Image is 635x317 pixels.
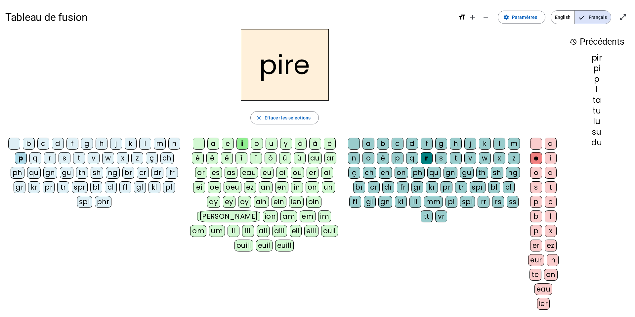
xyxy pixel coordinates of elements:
[464,138,476,150] div: j
[575,11,611,24] span: Français
[228,225,239,237] div: il
[450,138,462,150] div: h
[43,181,55,193] div: pr
[254,196,269,208] div: ain
[300,210,316,222] div: em
[616,11,630,24] button: Entrer en plein écran
[507,196,519,208] div: ss
[435,138,447,150] div: g
[279,152,291,164] div: û
[545,167,557,179] div: d
[14,181,25,193] div: gr
[73,152,85,164] div: t
[206,152,218,164] div: ê
[545,181,557,193] div: t
[503,181,515,193] div: cl
[265,152,276,164] div: ô
[222,138,234,150] div: e
[493,152,505,164] div: x
[545,152,557,164] div: i
[105,181,117,193] div: cl
[444,167,457,179] div: gn
[450,152,462,164] div: t
[478,196,489,208] div: rr
[208,181,221,193] div: oe
[294,152,306,164] div: ü
[263,210,278,222] div: ion
[88,152,100,164] div: v
[392,138,403,150] div: c
[304,225,318,237] div: eill
[250,152,262,164] div: ï
[479,152,491,164] div: w
[209,225,225,237] div: um
[235,152,247,164] div: î
[544,269,558,281] div: on
[163,181,175,193] div: pl
[76,167,88,179] div: th
[238,196,251,208] div: oy
[491,167,503,179] div: sh
[60,167,73,179] div: gu
[275,240,294,251] div: euill
[95,196,112,208] div: phr
[309,138,321,150] div: â
[569,54,624,62] div: pir
[470,181,486,193] div: spr
[406,138,418,150] div: d
[569,139,624,147] div: du
[225,167,237,179] div: as
[241,29,329,101] h2: pire
[441,181,452,193] div: pr
[537,298,550,310] div: ier
[240,167,258,179] div: eau
[528,254,544,266] div: eur
[265,114,311,122] span: Effacer les sélections
[321,225,338,237] div: ouil
[508,152,520,164] div: z
[427,167,441,179] div: qu
[154,138,166,150] div: m
[435,152,447,164] div: s
[57,181,69,193] div: tr
[276,167,288,179] div: oi
[223,196,235,208] div: ey
[530,240,542,251] div: er
[272,196,286,208] div: ein
[476,167,488,179] div: th
[619,13,627,21] mat-icon: open_in_full
[5,7,453,28] h1: Tableau de fusion
[458,13,466,21] mat-icon: format_size
[395,196,407,208] div: kl
[569,107,624,115] div: tu
[195,167,207,179] div: or
[307,167,318,179] div: er
[460,167,474,179] div: gu
[28,181,40,193] div: kr
[349,196,361,208] div: fl
[15,152,27,164] div: p
[426,181,438,193] div: kr
[529,269,541,281] div: te
[551,11,574,24] span: English
[321,167,333,179] div: ai
[392,152,403,164] div: p
[503,14,509,20] mat-icon: settings
[534,283,553,295] div: eau
[308,152,322,164] div: au
[23,138,35,150] div: b
[119,181,131,193] div: fl
[131,152,143,164] div: z
[545,210,557,222] div: l
[569,117,624,125] div: lu
[52,138,64,150] div: d
[569,38,577,46] mat-icon: history
[530,181,542,193] div: s
[318,210,331,222] div: im
[377,138,389,150] div: b
[469,13,477,21] mat-icon: add
[368,181,380,193] div: cr
[266,138,277,150] div: u
[378,196,392,208] div: gn
[322,181,335,193] div: un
